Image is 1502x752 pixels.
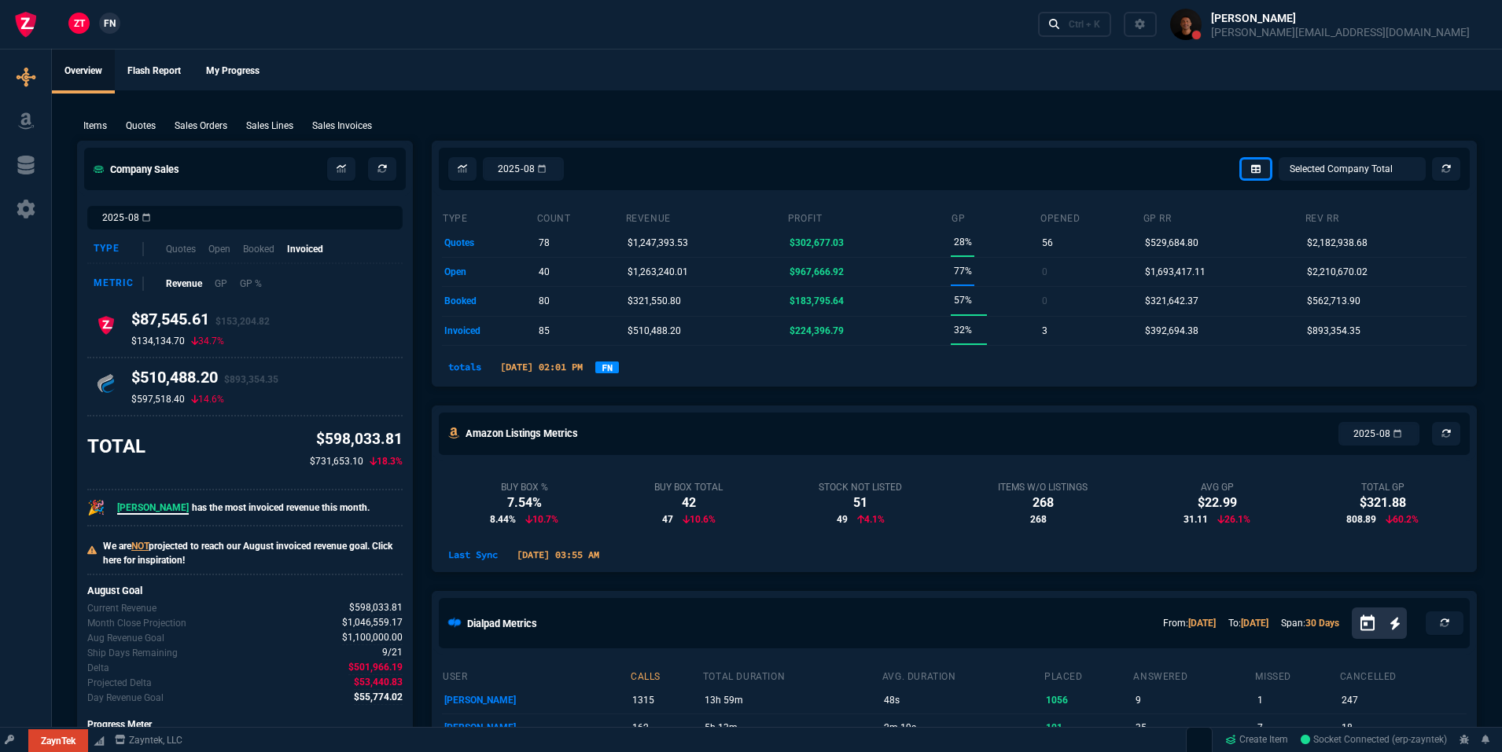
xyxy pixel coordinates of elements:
p: 0 [1042,261,1047,283]
th: revenue [625,206,787,228]
p: 1 [1257,689,1337,711]
h5: Dialpad Metrics [467,616,537,631]
th: answered [1132,664,1254,686]
p: 0 [1042,290,1047,312]
p: [DATE] 02:01 PM [494,360,589,374]
p: Delta divided by the remaining ship days. [87,691,164,705]
p: 85 [539,320,550,342]
p: spec.value [328,630,403,645]
th: opened [1040,206,1143,228]
div: Avg GP [1184,481,1250,493]
p: 32% [954,319,972,341]
p: Quotes [126,119,156,133]
span: 47 [662,512,673,526]
p: 4.1% [857,512,885,526]
a: tcHa1FbyyHA2AmN0AABr [1301,733,1447,747]
p: 101 [1046,717,1130,739]
p: Open [208,242,230,256]
a: FN [595,361,619,373]
p: $224,396.79 [790,320,844,342]
div: Type [94,242,144,256]
p: Last Sync [442,548,504,562]
p: $562,713.90 [1307,290,1360,312]
p: GP % [240,277,262,291]
p: $731,653.10 [310,454,363,468]
p: Booked [243,242,274,256]
p: 10.7% [525,512,558,526]
p: 5h 13m [705,717,879,739]
span: 808.89 [1346,512,1376,526]
p: 1315 [632,689,699,711]
h3: TOTAL [87,435,145,458]
th: missed [1254,664,1338,686]
p: $893,354.35 [1307,320,1360,342]
p: has the most invoiced revenue this month. [117,501,370,515]
span: Delta divided by the remaining ship days. [354,690,403,705]
a: Overview [52,50,115,94]
p: spec.value [339,690,403,705]
p: 78 [539,232,550,254]
div: 268 [998,493,1088,512]
p: $134,134.70 [131,335,185,347]
span: Uses current month's data to project the month's close. [342,615,403,630]
p: Sales Invoices [312,119,372,133]
p: $302,677.03 [790,232,844,254]
span: 31.11 [1184,512,1208,526]
span: NOT [131,541,149,552]
div: 51 [819,493,902,512]
div: Stock Not Listed [819,481,902,493]
p: Items [83,119,107,133]
p: 80 [539,290,550,312]
td: invoiced [442,316,536,345]
p: 28% [954,231,972,253]
h5: Amazon Listings Metrics [466,426,578,441]
p: $967,666.92 [790,261,844,283]
p: 77% [954,260,972,282]
h5: Company Sales [94,162,179,177]
th: type [442,206,536,228]
p: $529,684.80 [1145,232,1198,254]
p: 40 [539,261,550,283]
th: Rev RR [1305,206,1467,228]
p: Sales Lines [246,119,293,133]
span: Out of 21 ship days in Aug - there are 9 remaining. [382,645,403,660]
th: total duration [702,664,882,686]
p: 34.7% [191,335,224,347]
p: We are projected to reach our August invoiced revenue goal. Click here for inspiration! [103,539,403,567]
td: open [442,257,536,286]
p: $1,263,240.01 [628,261,688,283]
p: [DATE] 03:55 AM [510,548,606,562]
span: 49 [837,512,848,526]
td: booked [442,287,536,316]
p: $321,642.37 [1145,290,1198,312]
span: FN [104,17,116,31]
p: $321,550.80 [628,290,681,312]
p: 13h 59m [705,689,879,711]
p: 🎉 [87,497,105,519]
div: 7.54% [490,493,558,512]
p: $510,488.20 [628,320,681,342]
p: $183,795.64 [790,290,844,312]
div: Buy Box Total [654,481,723,493]
p: To: [1228,616,1268,630]
th: cancelled [1339,664,1467,686]
th: avg. duration [882,664,1044,686]
div: Metric [94,277,144,291]
p: 56 [1042,232,1053,254]
p: $2,182,938.68 [1307,232,1368,254]
p: 162 [632,717,699,739]
span: Socket Connected (erp-zayntek) [1301,735,1447,746]
a: Create Item [1219,728,1294,752]
p: [PERSON_NAME] [444,717,628,739]
p: $1,247,393.53 [628,232,688,254]
span: $893,354.35 [224,374,278,385]
p: spec.value [335,600,403,615]
p: 10.6% [683,512,716,526]
div: Ctrl + K [1069,18,1100,31]
div: 42 [654,493,723,512]
th: count [536,206,625,228]
p: The difference between the current month's Revenue goal and projected month-end. [87,676,152,690]
h4: $510,488.20 [131,368,278,393]
p: totals [442,360,488,374]
p: Sales Orders [175,119,227,133]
